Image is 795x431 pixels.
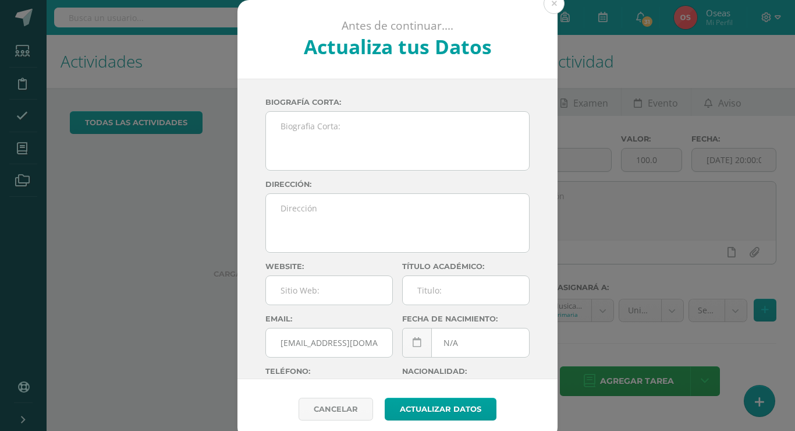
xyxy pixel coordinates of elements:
button: Actualizar datos [385,398,496,421]
label: Título académico: [402,262,530,271]
p: Antes de continuar.... [269,19,527,33]
label: Email: [265,315,393,323]
h2: Actualiza tus Datos [269,33,527,60]
input: Fecha de Nacimiento: [403,328,529,357]
label: Nacionalidad: [402,367,530,376]
label: Teléfono: [265,367,393,376]
a: Cancelar [299,398,373,421]
label: Biografía corta: [265,98,530,107]
input: Titulo: [403,276,529,305]
label: Website: [265,262,393,271]
label: Dirección: [265,180,530,189]
label: Fecha de nacimiento: [402,315,530,323]
input: Correo Electronico: [266,328,392,357]
input: Sitio Web: [266,276,392,305]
